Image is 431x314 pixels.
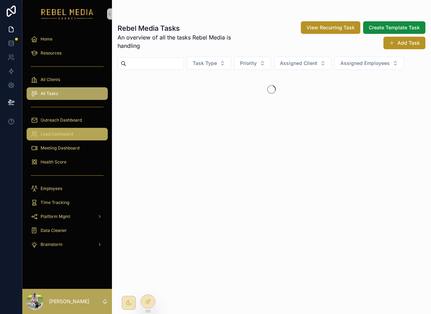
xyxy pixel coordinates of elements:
a: Brainstorm [27,238,108,251]
a: All Clients [27,73,108,86]
button: Select Button [274,57,332,70]
a: Lead Dashboard [27,128,108,140]
span: An overview of all the tasks Rebel Media is handling [118,33,253,50]
span: Task Type [193,60,217,67]
a: Time Tracking [27,196,108,209]
button: Select Button [234,57,271,70]
span: Resources [41,50,62,56]
span: Priority [240,60,257,67]
span: Assigned Client [280,60,317,67]
h1: Rebel Media Tasks [118,23,253,33]
button: Select Button [334,57,404,70]
span: Brainstorm [41,242,63,247]
span: Meeting Dashboard [41,145,79,151]
span: Platform Mgmt [41,214,70,219]
span: Employees [41,186,62,191]
a: All Tasks [27,87,108,100]
a: Meeting Dashboard [27,142,108,154]
span: Lead Dashboard [41,131,73,137]
p: [PERSON_NAME] [49,298,89,305]
div: scrollable content [22,28,112,260]
span: Health Score [41,159,66,165]
span: Data Cleaner [41,228,67,233]
button: View Recurring Task [301,21,360,34]
button: Add Task [383,37,425,49]
button: Select Button [187,57,231,70]
span: All Clients [41,77,60,82]
button: Create Template Task [363,21,425,34]
a: Resources [27,47,108,59]
a: Health Score [27,156,108,168]
a: Home [27,33,108,45]
img: App logo [41,8,93,20]
span: Home [41,36,52,42]
span: Time Tracking [41,200,69,205]
a: Platform Mgmt [27,210,108,223]
span: Assigned Employees [340,60,390,67]
a: Employees [27,182,108,195]
a: Data Cleaner [27,224,108,237]
span: Outreach Dashboard [41,117,82,123]
a: Outreach Dashboard [27,114,108,126]
span: All Tasks [41,91,58,96]
span: View Recurring Task [306,24,355,31]
span: Create Template Task [369,24,420,31]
